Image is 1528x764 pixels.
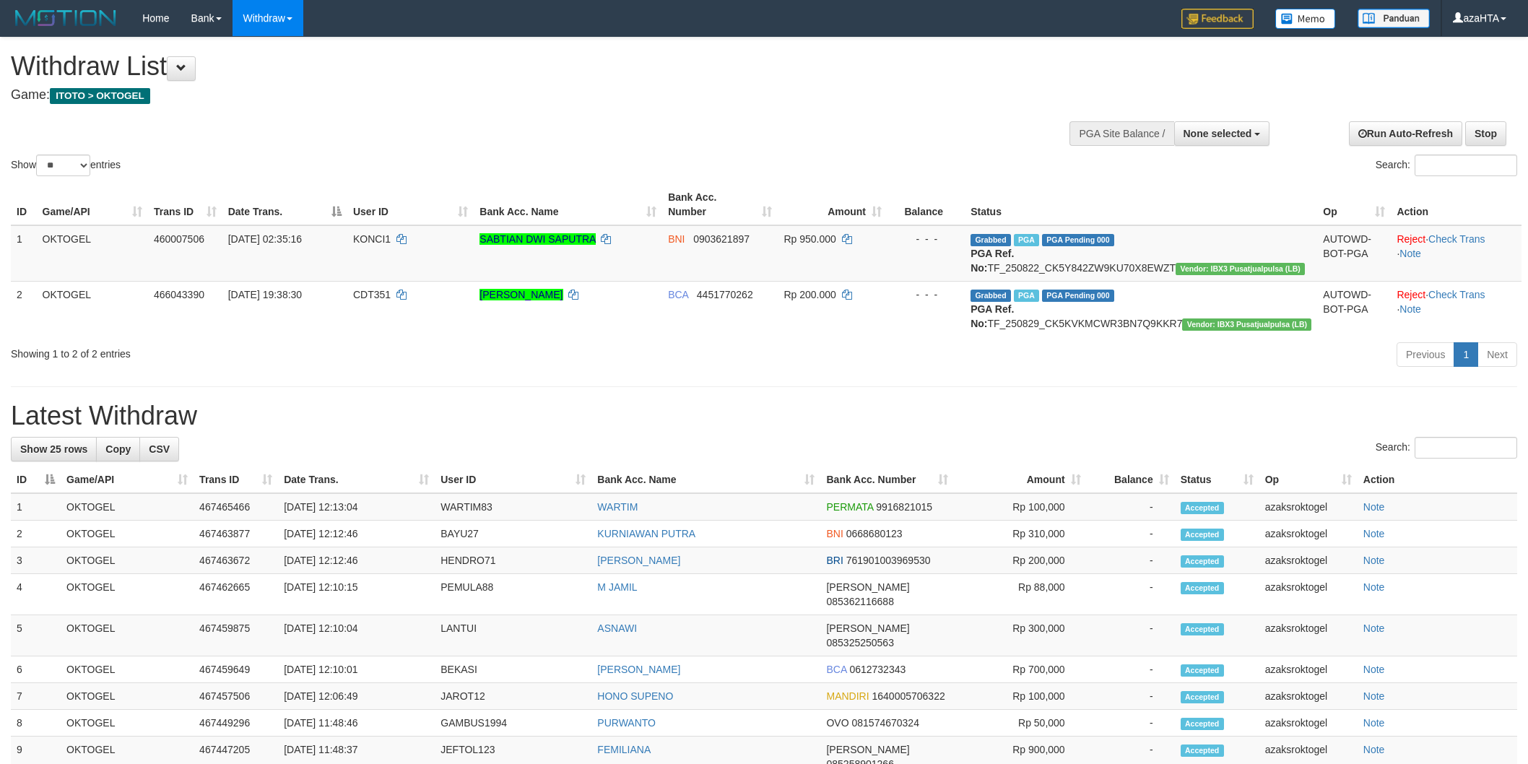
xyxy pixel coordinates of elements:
[1014,234,1039,246] span: Marked by azaksroktogel
[954,547,1087,574] td: Rp 200,000
[826,528,843,539] span: BNI
[194,547,278,574] td: 467463672
[11,184,37,225] th: ID
[149,443,170,455] span: CSV
[965,281,1317,337] td: TF_250829_CK5KVKMCWR3BN7Q9KKR7
[194,466,278,493] th: Trans ID: activate to sort column ascending
[1358,9,1430,28] img: panduan.png
[1399,303,1421,315] a: Note
[1042,234,1114,246] span: PGA Pending
[1259,656,1358,683] td: azaksroktogel
[1317,281,1391,337] td: AUTOWD-BOT-PGA
[1275,9,1336,29] img: Button%20Memo.svg
[1376,155,1517,176] label: Search:
[1363,744,1385,755] a: Note
[1397,289,1425,300] a: Reject
[1477,342,1517,367] a: Next
[61,466,194,493] th: Game/API: activate to sort column ascending
[278,547,435,574] td: [DATE] 12:12:46
[1363,717,1385,729] a: Note
[228,289,302,300] span: [DATE] 19:38:30
[1087,710,1175,737] td: -
[826,744,909,755] span: [PERSON_NAME]
[971,290,1011,302] span: Grabbed
[1363,581,1385,593] a: Note
[435,466,591,493] th: User ID: activate to sort column ascending
[11,88,1004,103] h4: Game:
[194,493,278,521] td: 467465466
[1363,528,1385,539] a: Note
[1042,290,1114,302] span: PGA Pending
[11,493,61,521] td: 1
[148,184,222,225] th: Trans ID: activate to sort column ascending
[11,341,626,361] div: Showing 1 to 2 of 2 entries
[1317,184,1391,225] th: Op: activate to sort column ascending
[826,664,846,675] span: BCA
[954,615,1087,656] td: Rp 300,000
[1175,466,1259,493] th: Status: activate to sort column ascending
[11,466,61,493] th: ID: activate to sort column descending
[591,466,820,493] th: Bank Acc. Name: activate to sort column ascending
[887,184,965,225] th: Balance
[1087,466,1175,493] th: Balance: activate to sort column ascending
[11,656,61,683] td: 6
[11,683,61,710] td: 7
[1397,342,1454,367] a: Previous
[971,234,1011,246] span: Grabbed
[1259,710,1358,737] td: azaksroktogel
[597,664,680,675] a: [PERSON_NAME]
[597,528,695,539] a: KURNIAWAN PUTRA
[965,225,1317,282] td: TF_250822_CK5Y842ZW9KU70X8EWZT
[1087,574,1175,615] td: -
[876,501,932,513] span: Copy 9916821015 to clipboard
[1176,263,1305,275] span: Vendor URL: https://dashboard.q2checkout.com/secure
[278,466,435,493] th: Date Trans.: activate to sort column ascending
[1087,656,1175,683] td: -
[11,281,37,337] td: 2
[826,622,909,634] span: [PERSON_NAME]
[11,155,121,176] label: Show entries
[1087,615,1175,656] td: -
[37,281,148,337] td: OKTOGEL
[1259,493,1358,521] td: azaksroktogel
[105,443,131,455] span: Copy
[11,401,1517,430] h1: Latest Withdraw
[954,710,1087,737] td: Rp 50,000
[11,547,61,574] td: 3
[435,493,591,521] td: WARTIM83
[194,683,278,710] td: 467457506
[278,615,435,656] td: [DATE] 12:10:04
[36,155,90,176] select: Showentries
[1181,691,1224,703] span: Accepted
[893,287,959,302] div: - - -
[826,717,848,729] span: OVO
[37,184,148,225] th: Game/API: activate to sort column ascending
[1399,248,1421,259] a: Note
[435,683,591,710] td: JAROT12
[1087,547,1175,574] td: -
[50,88,150,104] span: ITOTO > OKTOGEL
[61,574,194,615] td: OKTOGEL
[1182,318,1311,331] span: Vendor URL: https://dashboard.q2checkout.com/secure
[1259,683,1358,710] td: azaksroktogel
[61,615,194,656] td: OKTOGEL
[846,528,903,539] span: Copy 0668680123 to clipboard
[1391,281,1522,337] td: · ·
[849,664,906,675] span: Copy 0612732343 to clipboard
[435,656,591,683] td: BEKASI
[1317,225,1391,282] td: AUTOWD-BOT-PGA
[435,574,591,615] td: PEMULA88
[826,596,893,607] span: Copy 085362116688 to clipboard
[954,683,1087,710] td: Rp 100,000
[61,493,194,521] td: OKTOGEL
[278,521,435,547] td: [DATE] 12:12:46
[597,622,637,634] a: ASNAWI
[1181,9,1254,29] img: Feedback.jpg
[826,555,843,566] span: BRI
[668,233,685,245] span: BNI
[1363,501,1385,513] a: Note
[353,289,391,300] span: CDT351
[1181,555,1224,568] span: Accepted
[1397,233,1425,245] a: Reject
[597,501,638,513] a: WARTIM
